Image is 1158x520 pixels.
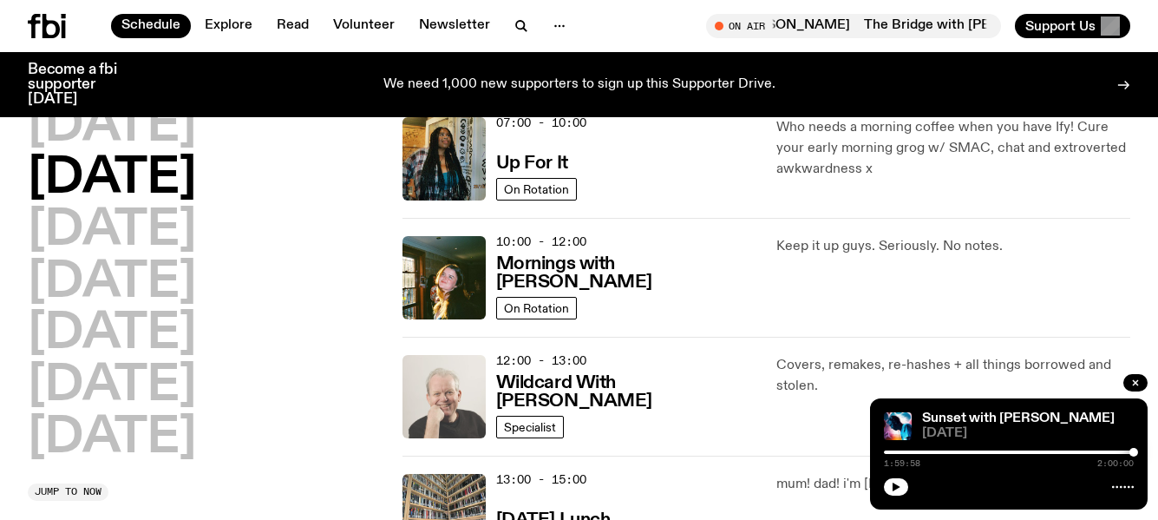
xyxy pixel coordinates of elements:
span: Support Us [1025,18,1096,34]
span: 10:00 - 12:00 [496,234,586,250]
p: We need 1,000 new supporters to sign up this Supporter Drive. [383,77,775,93]
p: Covers, remakes, re-hashes + all things borrowed and stolen. [776,355,1130,397]
a: Explore [194,14,263,38]
img: Freya smiles coyly as she poses for the image. [402,236,486,319]
h3: Wildcard With [PERSON_NAME] [496,374,756,411]
a: Specialist [496,416,564,438]
span: 07:00 - 10:00 [496,115,586,131]
span: 2:00:00 [1097,459,1134,468]
a: Mornings with [PERSON_NAME] [496,252,756,292]
button: [DATE] [28,414,196,463]
span: On Rotation [504,301,569,314]
h3: Mornings with [PERSON_NAME] [496,255,756,292]
a: Volunteer [323,14,405,38]
button: Support Us [1015,14,1130,38]
button: [DATE] [28,155,196,203]
img: Stuart is smiling charmingly, wearing a black t-shirt against a stark white background. [402,355,486,438]
button: [DATE] [28,259,196,307]
button: Jump to now [28,484,108,501]
img: Ify - a Brown Skin girl with black braided twists, looking up to the side with her tongue stickin... [402,117,486,201]
p: Keep it up guys. Seriously. No notes. [776,236,1130,257]
h3: Become a fbi supporter [DATE] [28,63,139,107]
button: [DATE] [28,207,196,255]
span: Specialist [504,420,556,433]
p: Who needs a morning coffee when you have Ify! Cure your early morning grog w/ SMAC, chat and extr... [776,117,1130,180]
p: mum! dad! i'm [DATE] lunch! [776,474,1130,495]
span: [DATE] [922,427,1134,440]
img: Simon Caldwell stands side on, looking downwards. He has headphones on. Behind him is a brightly ... [884,412,912,440]
a: Read [266,14,319,38]
a: Up For It [496,151,568,173]
a: On Rotation [496,297,577,319]
span: Jump to now [35,487,101,497]
button: [DATE] [28,310,196,359]
span: 13:00 - 15:00 [496,471,586,488]
span: 12:00 - 13:00 [496,352,586,369]
button: [DATE] [28,362,196,411]
button: On AirThe Bridge with [PERSON_NAME]The Bridge with [PERSON_NAME] [706,14,1001,38]
button: [DATE] [28,102,196,151]
span: 1:59:58 [884,459,920,468]
span: On Rotation [504,182,569,195]
a: Sunset with [PERSON_NAME] [922,411,1115,425]
a: Wildcard With [PERSON_NAME] [496,371,756,411]
a: Schedule [111,14,191,38]
h3: Up For It [496,155,568,173]
a: On Rotation [496,178,577,201]
a: Newsletter [409,14,500,38]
